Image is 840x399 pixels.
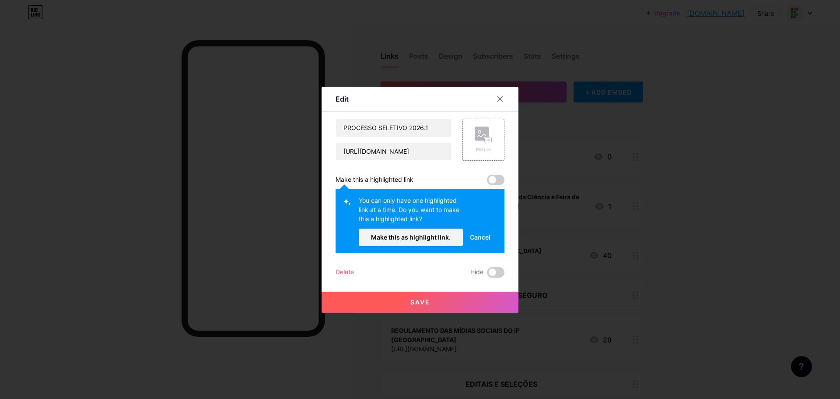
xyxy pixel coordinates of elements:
[359,229,463,246] button: Make this as highlight link.
[322,292,518,313] button: Save
[463,229,497,246] button: Cancel
[336,267,354,278] div: Delete
[336,143,451,160] input: URL
[475,146,492,153] div: Picture
[371,233,451,241] span: Make this as highlight link.
[336,175,413,185] div: Make this a highlighted link
[410,298,430,306] span: Save
[336,119,451,137] input: Title
[470,267,483,278] span: Hide
[359,196,463,229] div: You can only have one highlighted link at a time. Do you want to make this a highlighted link?
[470,233,490,242] span: Cancel
[336,94,349,104] div: Edit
